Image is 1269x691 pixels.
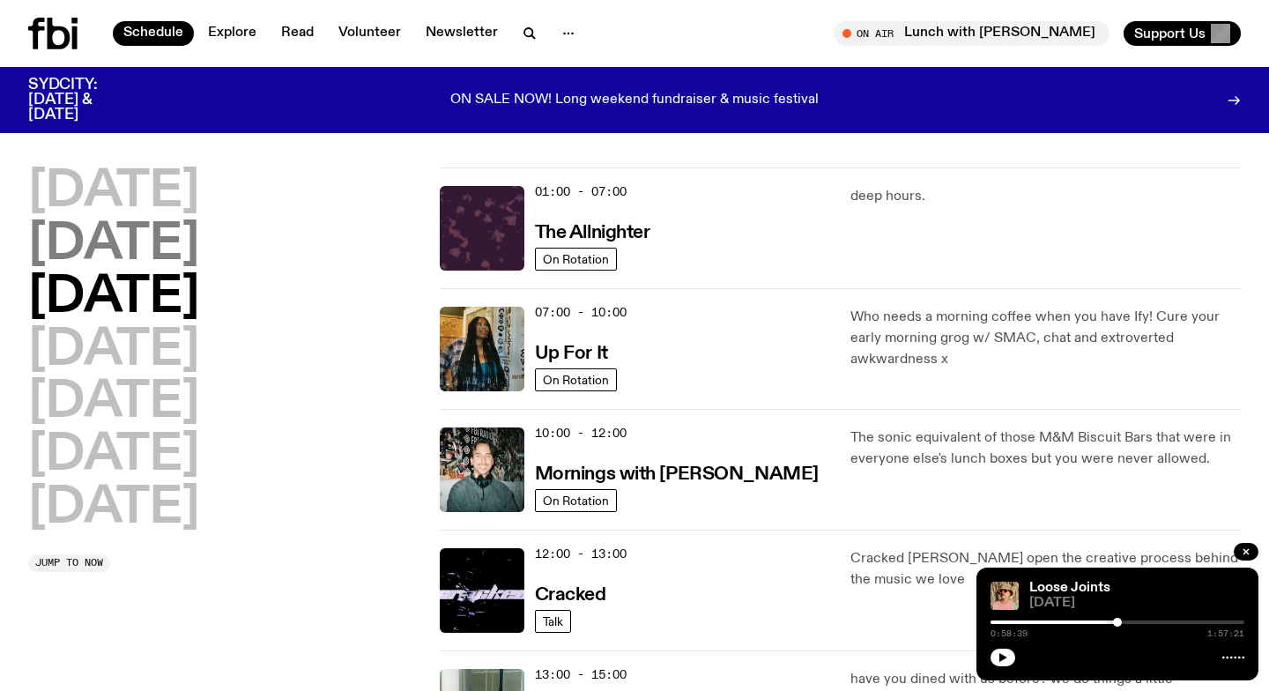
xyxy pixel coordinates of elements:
[415,21,508,46] a: Newsletter
[35,558,103,568] span: Jump to now
[1124,21,1241,46] button: Support Us
[535,462,819,484] a: Mornings with [PERSON_NAME]
[535,610,571,633] a: Talk
[991,582,1019,610] img: Tyson stands in front of a paperbark tree wearing orange sunglasses, a suede bucket hat and a pin...
[28,484,199,533] button: [DATE]
[535,183,627,200] span: 01:00 - 07:00
[535,224,650,242] h3: The Allnighter
[28,554,110,572] button: Jump to now
[535,368,617,391] a: On Rotation
[535,341,608,363] a: Up For It
[28,431,199,480] button: [DATE]
[1207,629,1244,638] span: 1:57:21
[991,629,1028,638] span: 0:58:39
[113,21,194,46] a: Schedule
[535,583,606,605] a: Cracked
[440,307,524,391] img: Ify - a Brown Skin girl with black braided twists, looking up to the side with her tongue stickin...
[543,614,563,628] span: Talk
[850,427,1241,470] p: The sonic equivalent of those M&M Biscuit Bars that were in everyone else's lunch boxes but you w...
[850,186,1241,207] p: deep hours.
[197,21,267,46] a: Explore
[28,378,199,427] button: [DATE]
[450,93,819,108] p: ON SALE NOW! Long weekend fundraiser & music festival
[535,425,627,442] span: 10:00 - 12:00
[543,373,609,386] span: On Rotation
[543,494,609,507] span: On Rotation
[535,345,608,363] h3: Up For It
[535,666,627,683] span: 13:00 - 15:00
[850,548,1241,591] p: Cracked [PERSON_NAME] open the creative process behind the music we love
[535,304,627,321] span: 07:00 - 10:00
[440,548,524,633] img: Logo for Podcast Cracked. Black background, with white writing, with glass smashing graphics
[28,326,199,375] button: [DATE]
[535,586,606,605] h3: Cracked
[328,21,412,46] a: Volunteer
[1029,597,1244,610] span: [DATE]
[535,465,819,484] h3: Mornings with [PERSON_NAME]
[850,307,1241,370] p: Who needs a morning coffee when you have Ify! Cure your early morning grog w/ SMAC, chat and extr...
[28,167,199,217] button: [DATE]
[535,220,650,242] a: The Allnighter
[834,21,1109,46] button: On AirLunch with [PERSON_NAME]
[28,273,199,323] button: [DATE]
[1029,581,1110,595] a: Loose Joints
[28,78,141,123] h3: SYDCITY: [DATE] & [DATE]
[535,546,627,562] span: 12:00 - 13:00
[535,248,617,271] a: On Rotation
[271,21,324,46] a: Read
[543,252,609,265] span: On Rotation
[440,427,524,512] img: Radio presenter Ben Hansen sits in front of a wall of photos and an fbi radio sign. Film photo. B...
[535,489,617,512] a: On Rotation
[1134,26,1206,41] span: Support Us
[28,220,199,270] button: [DATE]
